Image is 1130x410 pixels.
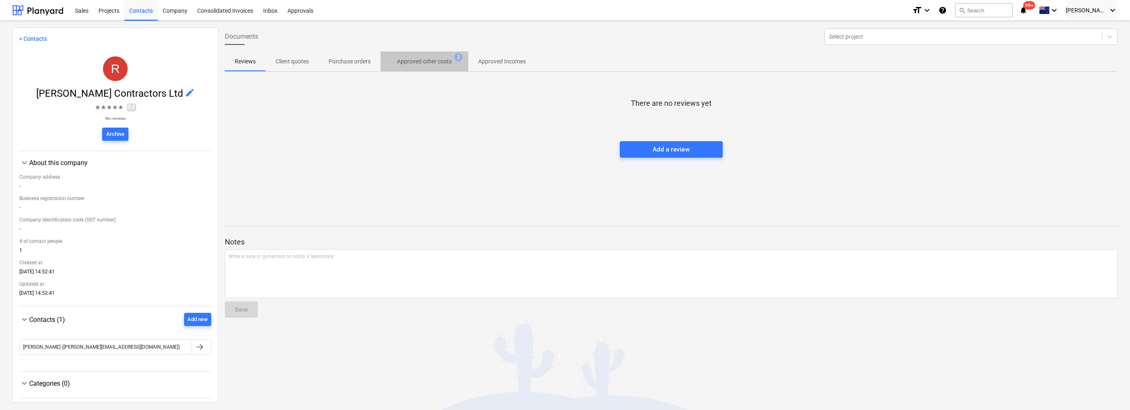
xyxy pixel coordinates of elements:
i: notifications [1019,5,1027,15]
p: Notes [225,237,1118,247]
p: Reviews [235,57,256,66]
div: About this company [29,159,211,167]
span: 99+ [1023,1,1035,9]
div: [DATE] 14:52:41 [19,269,211,278]
div: - [19,183,211,192]
span: search [959,7,965,14]
div: About this company [19,168,211,299]
div: Add new [187,315,208,324]
button: Search [955,3,1013,17]
p: There are no reviews yet [631,98,712,108]
span: 0.0 [127,103,136,111]
span: keyboard_arrow_down [19,378,29,388]
span: ★ [112,102,118,112]
span: ★ [118,102,124,112]
span: [PERSON_NAME] [1066,7,1107,14]
div: Categories (0) [29,380,211,387]
div: Company address [19,171,211,183]
div: [PERSON_NAME] ([PERSON_NAME][EMAIL_ADDRESS][DOMAIN_NAME]) [23,344,180,350]
span: R [111,62,120,75]
div: Business registration number [19,192,211,205]
p: Purchase orders [329,57,371,66]
span: keyboard_arrow_down [19,158,29,168]
i: keyboard_arrow_down [922,5,932,15]
i: keyboard_arrow_down [1108,5,1118,15]
p: Client quotes [275,57,309,66]
span: Contacts (1) [29,316,65,324]
span: [PERSON_NAME] Contractors Ltd [36,88,185,99]
i: keyboard_arrow_down [1049,5,1059,15]
div: R [103,56,128,81]
button: Add a review [620,141,723,158]
div: 1 [19,247,211,256]
div: Contacts (1)Add new [19,313,211,326]
div: About this company [19,158,211,168]
div: Contacts (1)Add new [19,326,211,365]
button: Archive [102,128,128,141]
div: Add a review [653,144,690,155]
div: - [19,226,211,235]
div: Created at [19,256,211,269]
i: Knowledge base [939,5,947,15]
button: Add new [184,313,211,326]
span: 2 [454,53,462,61]
div: Categories (0) [19,378,211,388]
i: format_size [912,5,922,15]
div: # of contact people [19,235,211,247]
span: ★ [106,102,112,112]
span: edit [185,88,195,98]
div: [DATE] 14:52:41 [19,290,211,299]
div: Company Identification code (GST number) [19,214,211,226]
div: Archive [106,130,124,139]
p: Approved other costs [397,57,452,66]
div: Categories (0) [19,388,211,391]
p: No reviews [95,116,136,121]
span: ★ [95,102,100,112]
a: < Contacts [19,35,47,42]
p: Approved Incomes [478,57,526,66]
div: Updated at [19,278,211,290]
div: - [19,205,211,214]
span: ★ [100,102,106,112]
span: Documents [225,32,258,42]
span: keyboard_arrow_down [19,314,29,324]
